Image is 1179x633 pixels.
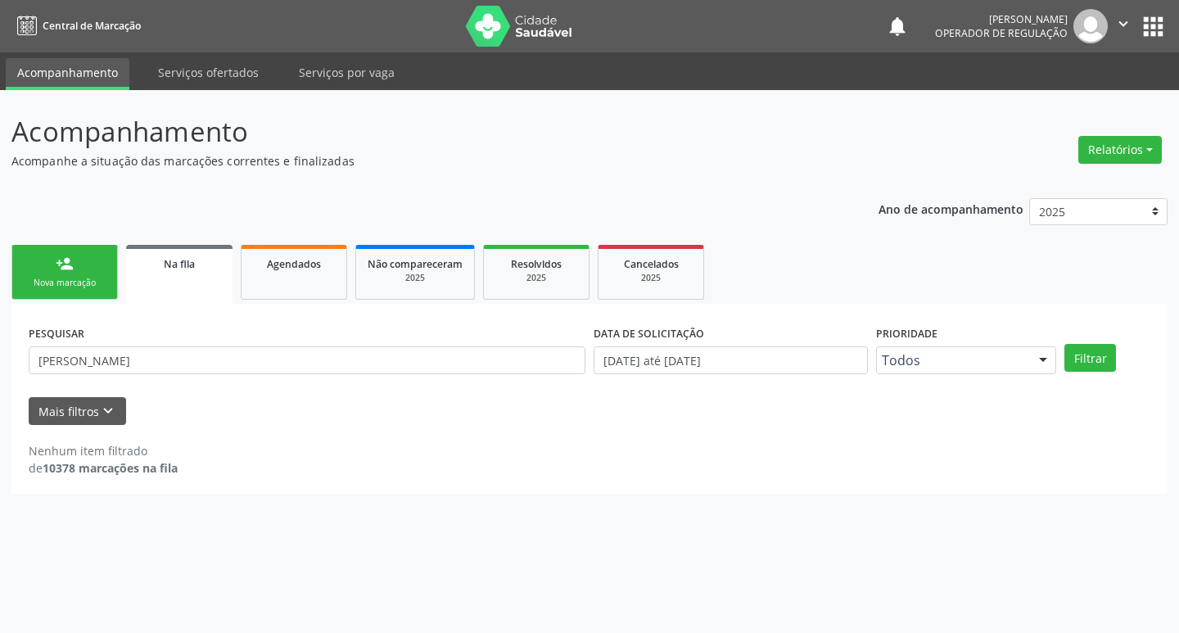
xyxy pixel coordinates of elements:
[1073,9,1108,43] img: img
[43,19,141,33] span: Central de Marcação
[6,58,129,90] a: Acompanhamento
[11,111,820,152] p: Acompanhamento
[610,272,692,284] div: 2025
[879,198,1023,219] p: Ano de acompanhamento
[594,346,868,374] input: Selecione um intervalo
[594,321,704,346] label: DATA DE SOLICITAÇÃO
[29,321,84,346] label: PESQUISAR
[11,152,820,170] p: Acompanhe a situação das marcações correntes e finalizadas
[511,257,562,271] span: Resolvidos
[267,257,321,271] span: Agendados
[368,257,463,271] span: Não compareceram
[495,272,577,284] div: 2025
[11,12,141,39] a: Central de Marcação
[624,257,679,271] span: Cancelados
[876,321,937,346] label: Prioridade
[29,459,178,477] div: de
[29,397,126,426] button: Mais filtroskeyboard_arrow_down
[29,346,585,374] input: Nome, CNS
[1064,344,1116,372] button: Filtrar
[287,58,406,87] a: Serviços por vaga
[99,402,117,420] i: keyboard_arrow_down
[56,255,74,273] div: person_add
[24,277,106,289] div: Nova marcação
[882,352,1023,368] span: Todos
[886,15,909,38] button: notifications
[935,12,1068,26] div: [PERSON_NAME]
[1114,15,1132,33] i: 
[29,442,178,459] div: Nenhum item filtrado
[1078,136,1162,164] button: Relatórios
[147,58,270,87] a: Serviços ofertados
[1108,9,1139,43] button: 
[164,257,195,271] span: Na fila
[43,460,178,476] strong: 10378 marcações na fila
[935,26,1068,40] span: Operador de regulação
[1139,12,1168,41] button: apps
[368,272,463,284] div: 2025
